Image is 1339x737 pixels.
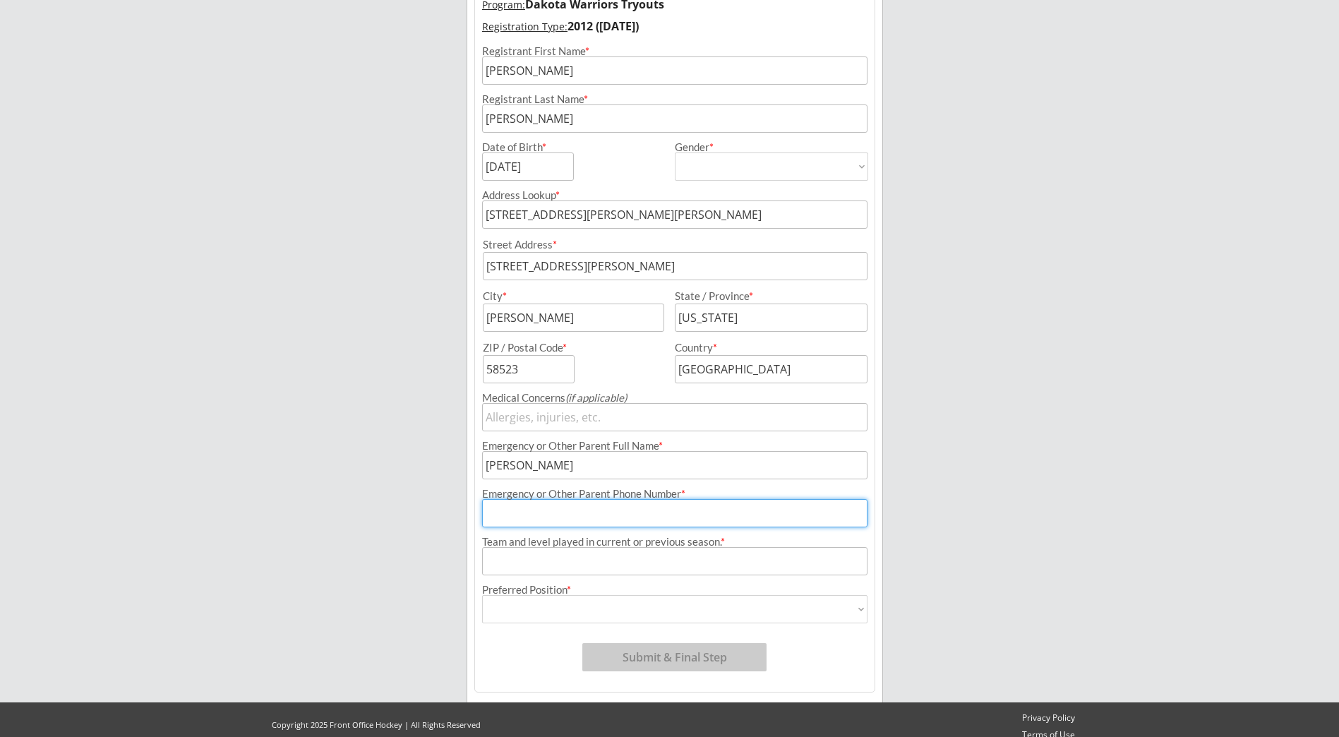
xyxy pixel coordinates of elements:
[482,537,867,547] div: Team and level played in current or previous season.
[482,190,867,200] div: Address Lookup
[482,393,867,403] div: Medical Concerns
[482,441,867,451] div: Emergency or Other Parent Full Name
[582,643,767,671] button: Submit & Final Step
[482,94,867,104] div: Registrant Last Name
[483,342,662,353] div: ZIP / Postal Code
[482,46,867,56] div: Registrant First Name
[675,142,868,152] div: Gender
[482,403,867,431] input: Allergies, injuries, etc.
[675,291,851,301] div: State / Province
[482,489,867,499] div: Emergency or Other Parent Phone Number
[568,18,639,34] strong: 2012 ([DATE])
[1016,712,1081,724] a: Privacy Policy
[483,291,662,301] div: City
[482,585,867,595] div: Preferred Position
[258,719,494,730] div: Copyright 2025 Front Office Hockey | All Rights Reserved
[565,391,627,404] em: (if applicable)
[482,20,568,33] u: Registration Type:
[482,142,555,152] div: Date of Birth
[675,342,851,353] div: Country
[483,239,867,250] div: Street Address
[482,200,867,229] input: Street, City, Province/State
